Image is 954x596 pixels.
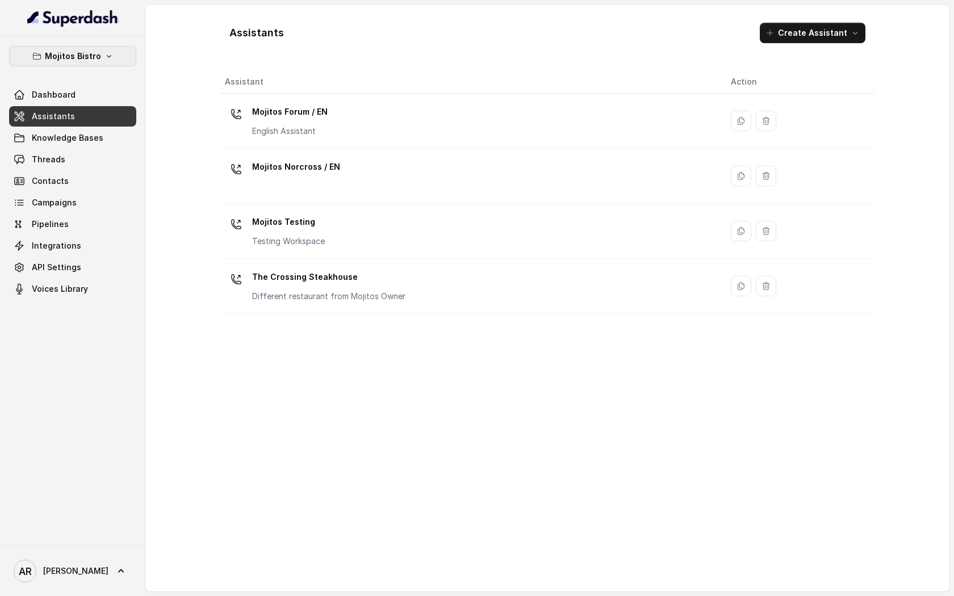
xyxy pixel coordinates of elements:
[9,149,136,170] a: Threads
[9,257,136,278] a: API Settings
[32,89,76,100] span: Dashboard
[32,197,77,208] span: Campaigns
[32,175,69,187] span: Contacts
[252,158,340,176] p: Mojitos Norcross / EN
[19,565,32,577] text: AR
[9,279,136,299] a: Voices Library
[229,24,284,42] h1: Assistants
[32,132,103,144] span: Knowledge Bases
[43,565,108,577] span: [PERSON_NAME]
[9,171,136,191] a: Contacts
[27,9,119,27] img: light.svg
[32,240,81,251] span: Integrations
[252,103,328,121] p: Mojitos Forum / EN
[32,111,75,122] span: Assistants
[9,555,136,587] a: [PERSON_NAME]
[9,106,136,127] a: Assistants
[32,154,65,165] span: Threads
[9,85,136,105] a: Dashboard
[760,23,865,43] button: Create Assistant
[9,236,136,256] a: Integrations
[32,219,69,230] span: Pipelines
[252,236,325,247] p: Testing Workspace
[32,262,81,273] span: API Settings
[9,128,136,148] a: Knowledge Bases
[9,46,136,66] button: Mojitos Bistro
[722,70,874,94] th: Action
[252,291,405,302] p: Different restaurant from Mojitos Owner
[252,268,405,286] p: The Crossing Steakhouse
[9,192,136,213] a: Campaigns
[32,283,88,295] span: Voices Library
[220,70,722,94] th: Assistant
[45,49,101,63] p: Mojitos Bistro
[9,214,136,234] a: Pipelines
[252,213,325,231] p: Mojitos Testing
[252,125,328,137] p: English Assistant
